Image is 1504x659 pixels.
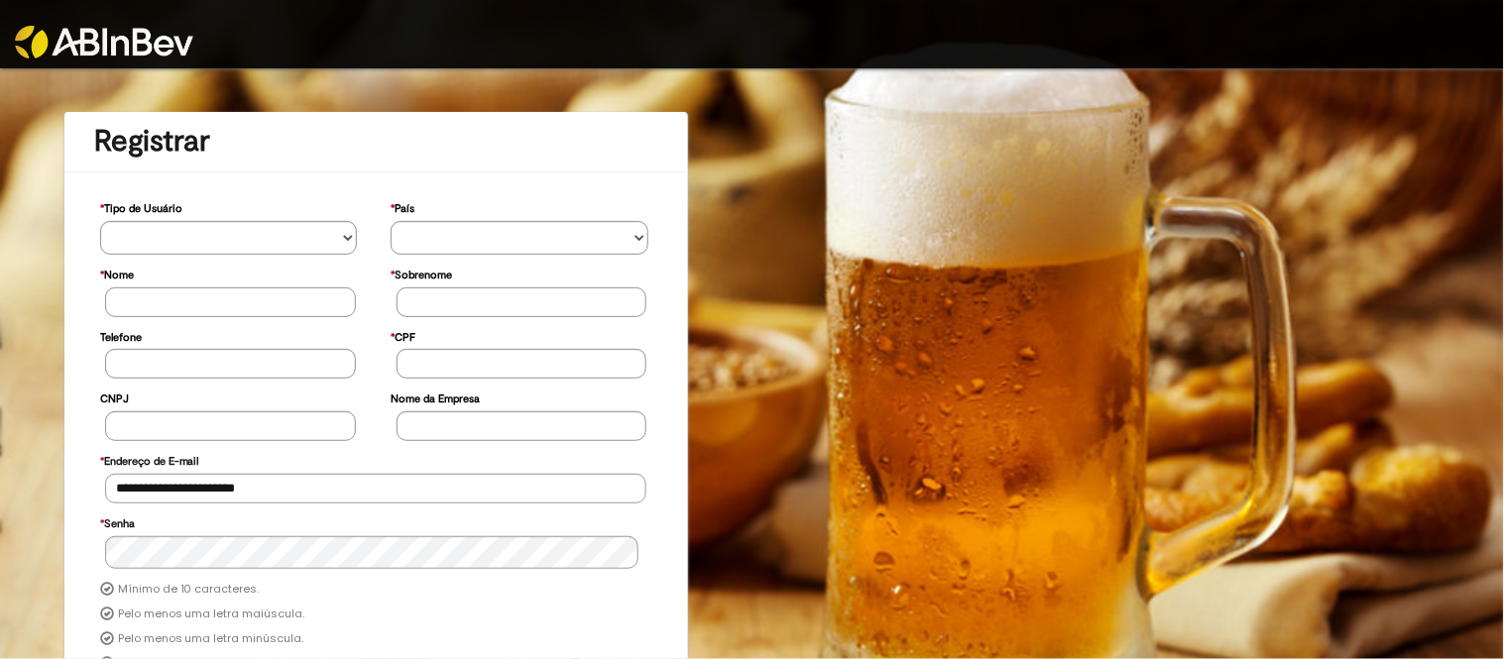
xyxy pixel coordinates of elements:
[100,259,134,287] label: Nome
[100,192,182,221] label: Tipo de Usuário
[100,507,135,536] label: Senha
[391,383,480,411] label: Nome da Empresa
[15,26,193,58] img: ABInbev-white.png
[118,606,305,622] label: Pelo menos uma letra maiúscula.
[94,125,658,158] h1: Registrar
[100,445,199,474] label: Endereço de E-mail
[391,321,415,350] label: CPF
[118,631,304,647] label: Pelo menos uma letra minúscula.
[118,582,260,598] label: Mínimo de 10 caracteres.
[391,192,414,221] label: País
[391,259,452,287] label: Sobrenome
[100,383,129,411] label: CNPJ
[100,321,142,350] label: Telefone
